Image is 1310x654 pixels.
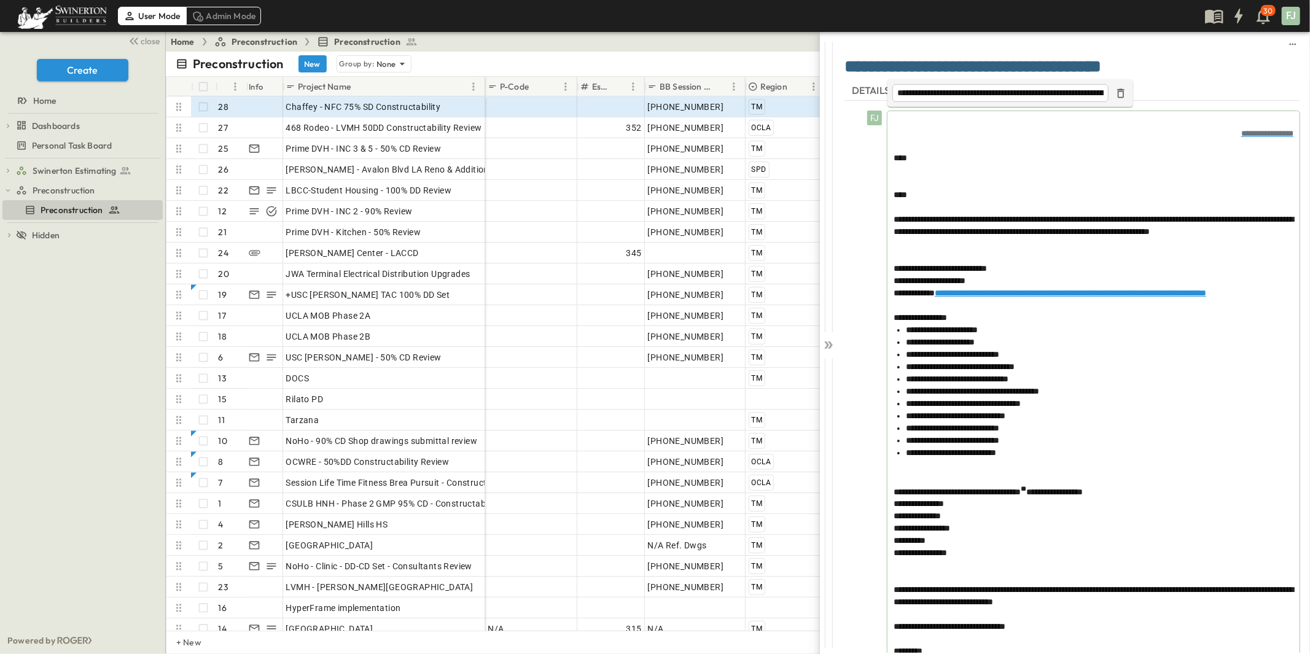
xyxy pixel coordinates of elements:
[219,247,228,259] p: 24
[246,77,283,96] div: Info
[219,372,227,384] p: 13
[15,3,109,29] img: 6c363589ada0b36f064d841b69d3a419a338230e66bb0a533688fa5cc3e9e735.png
[648,623,664,635] span: N/A
[219,477,223,489] p: 7
[219,581,228,593] p: 23
[286,539,373,551] span: [GEOGRAPHIC_DATA]
[500,80,529,93] p: P-Code
[286,184,452,197] span: LBCC-Student Housing - 100% DD Review
[219,101,228,113] p: 28
[334,36,400,48] span: Preconstruction
[2,181,163,200] div: test
[648,351,724,364] span: [PHONE_NUMBER]
[286,142,442,155] span: Prime DVH - INC 3 & 5 - 50% CD Review
[219,289,227,301] p: 19
[2,136,163,155] div: test
[219,456,224,468] p: 8
[286,268,470,280] span: JWA Terminal Electrical Distribution Upgrades
[219,351,224,364] p: 6
[286,372,310,384] span: DOCS
[286,623,373,635] span: [GEOGRAPHIC_DATA]
[286,581,474,593] span: LVMH - [PERSON_NAME][GEOGRAPHIC_DATA]
[612,80,626,93] button: Sort
[33,95,57,107] span: Home
[220,80,234,93] button: Sort
[648,518,724,531] span: [PHONE_NUMBER]
[219,226,227,238] p: 21
[648,477,724,489] span: [PHONE_NUMBER]
[626,79,641,94] button: Menu
[648,309,724,322] span: [PHONE_NUMBER]
[219,163,228,176] p: 26
[626,122,641,134] span: 352
[592,80,610,93] p: Estimate Number
[33,165,116,177] span: Swinerton Estimating
[648,142,724,155] span: [PHONE_NUMBER]
[219,142,228,155] p: 25
[353,80,367,93] button: Sort
[286,393,324,405] span: Rilato PD
[298,80,351,93] p: Project Name
[648,122,724,134] span: [PHONE_NUMBER]
[219,497,222,510] p: 1
[171,36,425,48] nav: breadcrumbs
[286,560,472,572] span: NoHo - Clinic - DD-CD Set - Consultants Review
[648,101,724,113] span: [PHONE_NUMBER]
[2,200,163,220] div: test
[1264,6,1273,16] p: 30
[219,539,224,551] p: 2
[648,456,724,468] span: [PHONE_NUMBER]
[37,59,128,81] button: Create
[219,330,227,343] p: 18
[171,36,195,48] a: Home
[648,163,724,176] span: [PHONE_NUMBER]
[219,184,228,197] p: 22
[648,581,724,593] span: [PHONE_NUMBER]
[531,80,545,93] button: Sort
[219,435,227,447] p: 10
[41,204,103,216] span: Preconstruction
[648,226,724,238] span: [PHONE_NUMBER]
[219,393,227,405] p: 15
[648,560,724,572] span: [PHONE_NUMBER]
[648,289,724,301] span: [PHONE_NUMBER]
[286,414,319,426] span: Tarzana
[340,58,375,70] p: Group by:
[286,309,371,322] span: UCLA MOB Phase 2A
[286,226,421,238] span: Prime DVH - Kitchen - 50% Review
[286,435,478,447] span: NoHo - 90% CD Shop drawings submittal review
[32,229,60,241] span: Hidden
[1282,7,1300,25] div: FJ
[1285,37,1300,52] button: sidedrawer-menu
[286,456,450,468] span: OCWRE - 50%DD Constructability Review
[286,101,441,113] span: Chaffey - NFC 75% SD Constructability
[219,205,227,217] p: 12
[193,55,284,72] p: Preconstruction
[558,79,573,94] button: Menu
[33,184,95,197] span: Preconstruction
[32,139,112,152] span: Personal Task Board
[286,602,401,614] span: HyperFrame implementation
[228,79,243,94] button: Menu
[219,560,224,572] p: 5
[867,111,882,125] div: FJ
[216,77,246,96] div: #
[219,623,227,635] p: 14
[219,518,224,531] p: 4
[648,330,724,343] span: [PHONE_NUMBER]
[286,518,388,531] span: [PERSON_NAME] Hills HS
[219,268,229,280] p: 20
[286,477,512,489] span: Session Life Time Fitness Brea Pursuit - Constructability
[286,247,419,259] span: [PERSON_NAME] Center - LACCD
[286,330,371,343] span: UCLA MOB Phase 2B
[286,205,413,217] span: Prime DVH - INC 2 - 90% Review
[176,636,184,648] p: + New
[488,623,504,635] span: N/A
[2,161,163,181] div: test
[232,36,298,48] span: Preconstruction
[286,351,442,364] span: USC [PERSON_NAME] - 50% CD Review
[660,80,711,93] p: BB Session ID
[186,7,262,25] div: Admin Mode
[141,35,160,47] span: close
[286,163,489,176] span: [PERSON_NAME] - Avalon Blvd LA Reno & Addition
